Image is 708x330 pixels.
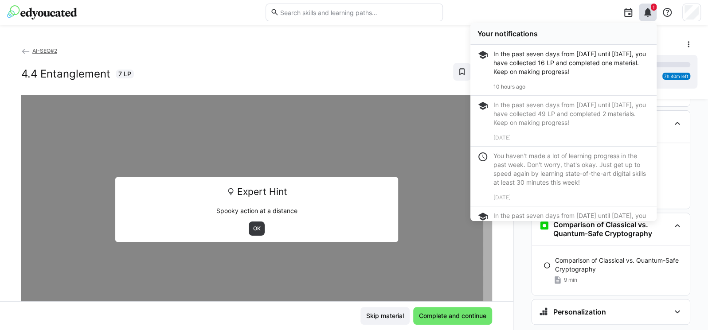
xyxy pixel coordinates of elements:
[493,50,649,76] div: In the past seven days from [DATE] until [DATE], you have collected 16 LP and completed one mater...
[477,29,649,38] div: Your notifications
[564,276,577,283] span: 9 min
[365,311,405,320] span: Skip material
[21,67,110,81] h2: 4.4 Entanglement
[237,183,287,200] span: Expert Hint
[493,194,511,201] span: [DATE]
[32,47,57,54] span: AI-SEQ#2
[553,307,606,316] h3: Personalization
[418,311,488,320] span: Complete and continue
[653,4,655,10] span: 1
[664,74,688,79] span: 7h 40m left
[360,307,410,325] button: Skip material
[279,8,438,16] input: Search skills and learning paths…
[555,256,683,274] p: Comparison of Classical vs. Quantum-Safe Cryptography
[121,206,391,215] p: Spooky action at a distance
[493,134,511,141] span: [DATE]
[252,225,262,232] span: OK
[553,220,670,238] h3: Comparison of Classical vs. Quantum-Safe Cryptography
[21,47,57,54] a: AI-SEQ#2
[413,307,492,325] button: Complete and continue
[493,151,649,187] div: You haven't made a lot of learning progress in the past week. Don't worry, that's okay. Just get ...
[493,211,649,238] div: In the past seven days from [DATE] until [DATE], you have collected 3409 LP and completed 32 mate...
[493,101,649,127] div: In the past seven days from [DATE] until [DATE], you have collected 49 LP and completed 2 materia...
[249,221,265,236] button: OK
[118,70,131,78] span: 7 LP
[493,83,525,90] span: 10 hours ago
